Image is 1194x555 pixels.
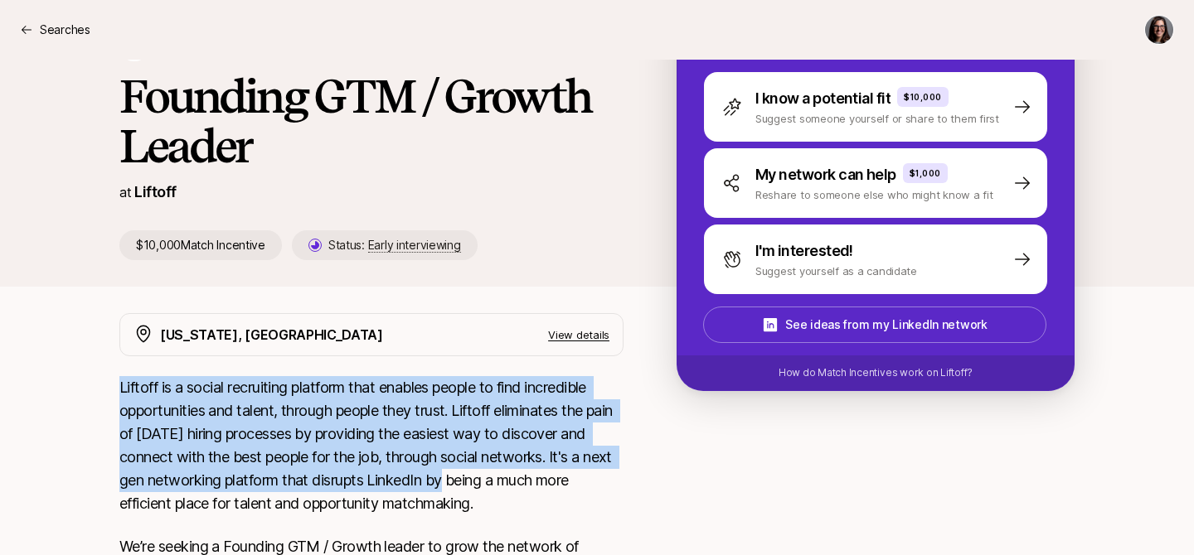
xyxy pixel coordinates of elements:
[40,20,90,40] p: Searches
[755,163,896,186] p: My network can help
[755,239,853,263] p: I'm interested!
[119,230,282,260] p: $10,000 Match Incentive
[1145,16,1173,44] img: Jackie Atlas
[755,186,993,203] p: Reshare to someone else who might know a fit
[1144,15,1174,45] button: Jackie Atlas
[328,235,461,255] p: Status:
[910,166,941,180] p: $1,000
[904,90,942,104] p: $10,000
[785,315,987,335] p: See ideas from my LinkedIn network
[548,326,609,343] p: View details
[368,238,461,253] span: Early interviewing
[134,183,176,200] a: Liftoff
[160,324,383,345] p: [US_STATE], [GEOGRAPHIC_DATA]
[755,263,917,279] p: Suggest yourself as a candidate
[779,365,973,380] p: How do Match Incentives work on Liftoff?
[703,306,1046,343] button: See ideas from my LinkedIn network
[119,181,131,203] p: at
[119,376,624,515] p: Liftoff is a social recruiting platform that enables people to find incredible opportunities and ...
[755,110,999,127] p: Suggest someone yourself or share to them first
[755,87,891,110] p: I know a potential fit
[119,71,624,171] h1: Founding GTM / Growth Leader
